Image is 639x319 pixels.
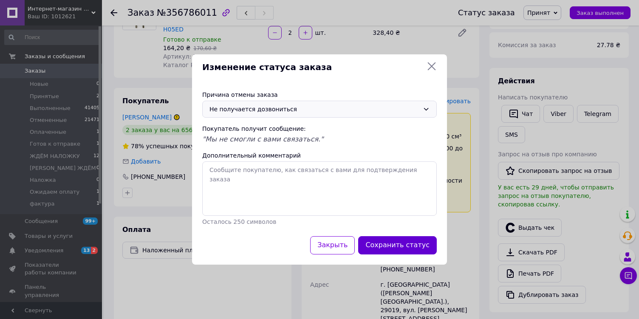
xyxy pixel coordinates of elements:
[202,124,437,133] div: Покупатель получит сообщение:
[202,218,276,225] span: Осталось 250 символов
[202,152,301,159] label: Дополнительный комментарий
[202,61,423,73] span: Изменение статуса заказа
[202,135,324,143] span: "Мы не смогли с вами связаться."
[209,104,419,114] div: Не получается дозвониться
[310,236,355,254] button: Закрыть
[202,90,437,99] div: Причина отмены заказа
[358,236,437,254] button: Сохранить статус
